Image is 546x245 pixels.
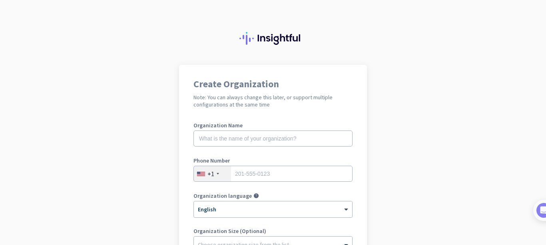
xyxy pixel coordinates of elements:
[193,122,353,128] label: Organization Name
[193,79,353,89] h1: Create Organization
[207,170,214,178] div: +1
[193,131,353,147] input: What is the name of your organization?
[193,158,353,163] label: Phone Number
[193,166,353,182] input: 201-555-0123
[193,193,252,199] label: Organization language
[193,94,353,108] h2: Note: You can always change this later, or support multiple configurations at the same time
[253,193,259,199] i: help
[193,228,353,234] label: Organization Size (Optional)
[239,32,307,45] img: Insightful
